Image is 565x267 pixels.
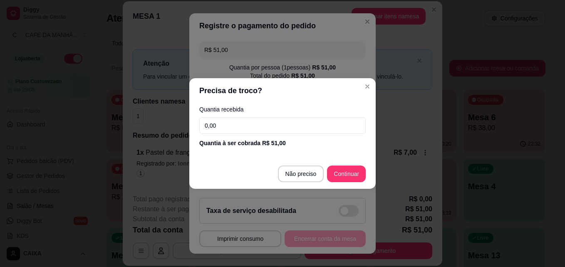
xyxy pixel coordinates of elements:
button: Close [361,80,374,93]
button: Continuar [327,166,366,182]
div: Quantia à ser cobrada R$ 51,00 [199,139,366,147]
label: Quantia recebida [199,106,366,112]
button: Não preciso [278,166,324,182]
header: Precisa de troco? [189,78,376,103]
